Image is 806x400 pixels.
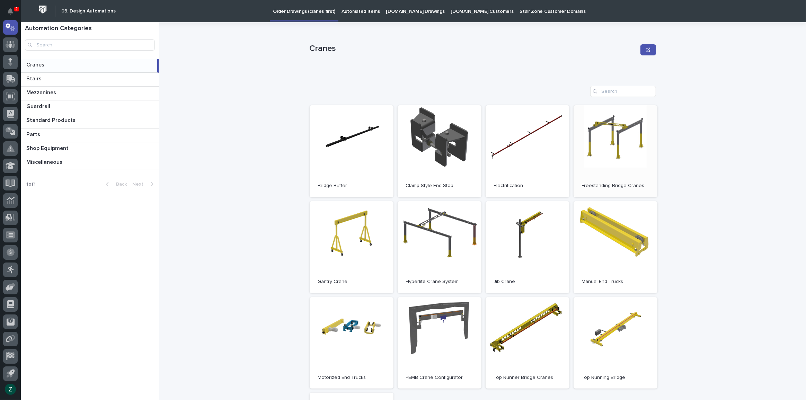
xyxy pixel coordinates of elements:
a: PartsParts [21,128,159,142]
p: Bridge Buffer [318,183,385,189]
a: Gantry Crane [310,201,393,293]
button: Back [100,181,130,187]
a: Top Running Bridge [574,297,657,389]
p: Jib Crane [494,279,561,285]
button: users-avatar [3,382,18,397]
button: Next [130,181,159,187]
input: Search [590,86,656,97]
p: Motorized End Trucks [318,375,385,381]
p: Clamp Style End Stop [406,183,473,189]
a: MezzaninesMezzanines [21,87,159,100]
a: StairsStairs [21,73,159,87]
a: Manual End Trucks [574,201,657,293]
p: Cranes [26,60,46,68]
input: Search [25,39,155,51]
p: Parts [26,130,42,138]
h1: Automation Categories [25,25,155,33]
p: Guardrail [26,102,52,110]
p: Shop Equipment [26,144,70,152]
a: Standard ProductsStandard Products [21,114,159,128]
span: Back [112,182,127,187]
a: Clamp Style End Stop [398,105,481,197]
a: CranesCranes [21,59,159,73]
p: Hyperlite Crane System [406,279,473,285]
a: Jib Crane [486,201,569,293]
a: Bridge Buffer [310,105,393,197]
p: Cranes [310,44,638,54]
h2: 03. Design Automations [61,8,116,14]
a: Freestanding Bridge Cranes [574,105,657,197]
p: Freestanding Bridge Cranes [582,183,649,189]
p: Gantry Crane [318,279,385,285]
button: Notifications [3,4,18,19]
img: Workspace Logo [36,3,49,16]
p: 1 of 1 [21,176,41,193]
a: Shop EquipmentShop Equipment [21,142,159,156]
a: Top Runner Bridge Cranes [486,297,569,389]
a: Electrification [486,105,569,197]
p: Mezzanines [26,88,57,96]
p: Stairs [26,74,43,82]
p: Electrification [494,183,561,189]
span: Next [132,182,148,187]
p: 2 [15,7,18,11]
p: Top Running Bridge [582,375,649,381]
p: Top Runner Bridge Cranes [494,375,561,381]
p: Manual End Trucks [582,279,649,285]
p: PEMB Crane Configurator [406,375,473,381]
a: MiscellaneousMiscellaneous [21,156,159,170]
a: GuardrailGuardrail [21,100,159,114]
div: Notifications2 [9,8,18,19]
p: Miscellaneous [26,158,64,166]
a: Hyperlite Crane System [398,201,481,293]
a: PEMB Crane Configurator [398,297,481,389]
a: Motorized End Trucks [310,297,393,389]
p: Standard Products [26,116,77,124]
